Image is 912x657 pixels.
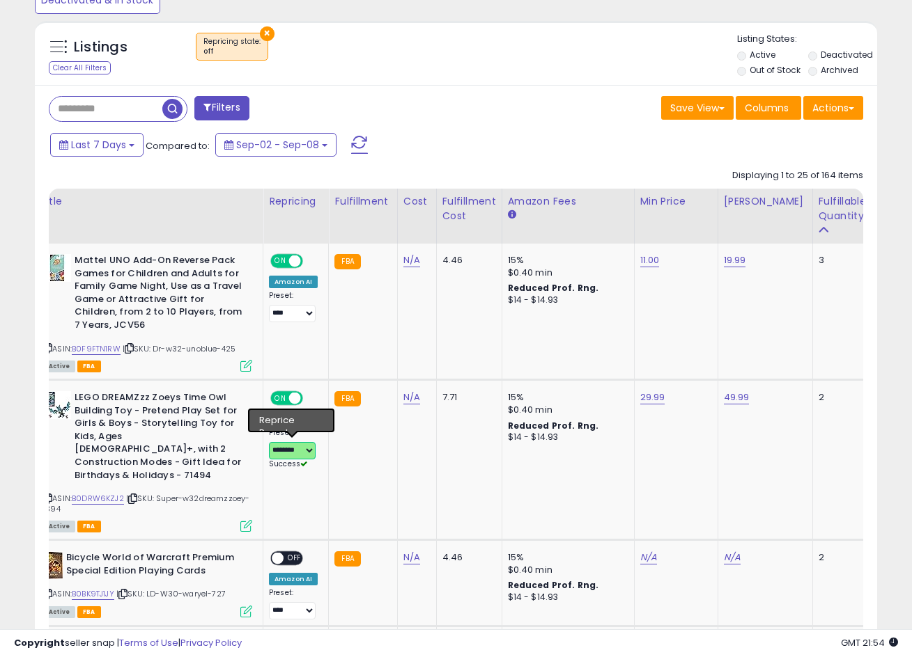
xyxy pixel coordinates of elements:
[180,636,242,649] a: Privacy Policy
[215,133,337,157] button: Sep-02 - Sep-08
[119,636,178,649] a: Terms of Use
[269,276,318,288] div: Amazon AI
[72,588,114,600] a: B0BK9TJ1JY
[724,253,746,267] a: 19.99
[508,194,628,209] div: Amazon Fees
[442,194,496,223] div: Fulfillment Cost
[40,194,257,209] div: Title
[43,551,252,616] div: ASIN:
[43,551,63,579] img: 513qoqFVuKL._SL40_.jpg
[508,592,624,603] div: $14 - $14.93
[724,551,741,564] a: N/A
[71,138,126,152] span: Last 7 Days
[661,96,734,120] button: Save View
[14,636,65,649] strong: Copyright
[269,194,323,209] div: Repricing
[269,428,318,469] div: Preset:
[123,343,235,354] span: | SKU: Dr-w32-unoblue-425
[442,254,491,267] div: 4.46
[43,521,75,532] span: All listings currently available for purchase on Amazon
[745,101,789,115] span: Columns
[236,138,319,152] span: Sep-02 - Sep-08
[640,390,665,404] a: 29.99
[43,493,250,514] span: | SKU: Super-w32dreamzzoey-1394
[146,139,210,152] span: Compared to:
[442,551,491,564] div: 4.46
[821,64,858,76] label: Archived
[821,49,873,61] label: Deactivated
[750,64,801,76] label: Out of Stock
[72,493,124,505] a: B0DRW6KZJ2
[74,38,127,57] h5: Listings
[819,551,862,564] div: 2
[508,254,624,267] div: 15%
[841,636,898,649] span: 2025-09-16 21:54 GMT
[72,343,121,355] a: B0F9FTN1RW
[43,254,71,282] img: 41bXeE9-ZOL._SL40_.jpg
[819,254,862,267] div: 3
[640,194,712,209] div: Min Price
[75,391,244,485] b: LEGO DREAMZzz Zoeys Time Owl Building Toy - Pretend Play Set for Girls & Boys - Storytelling Toy ...
[301,393,323,404] span: OFF
[403,253,420,267] a: N/A
[272,393,289,404] span: ON
[77,521,101,532] span: FBA
[334,391,360,406] small: FBA
[334,551,360,567] small: FBA
[43,606,75,618] span: All listings currently available for purchase on Amazon
[14,637,242,650] div: seller snap | |
[750,49,775,61] label: Active
[334,194,391,209] div: Fulfillment
[508,564,624,576] div: $0.40 min
[640,253,660,267] a: 11.00
[203,47,261,56] div: off
[403,551,420,564] a: N/A
[508,267,624,279] div: $0.40 min
[442,391,491,404] div: 7.71
[260,26,275,41] button: ×
[50,133,144,157] button: Last 7 Days
[508,209,516,221] small: Amazon Fees.
[508,551,624,564] div: 15%
[508,404,624,416] div: $0.40 min
[269,573,318,585] div: Amazon AI
[819,391,862,404] div: 2
[77,606,101,618] span: FBA
[732,169,863,182] div: Displaying 1 to 25 of 164 items
[724,194,807,209] div: [PERSON_NAME]
[284,553,306,564] span: OFF
[737,33,877,46] p: Listing States:
[116,588,226,599] span: | SKU: LD-W30-waryel-727
[403,194,431,209] div: Cost
[43,391,71,419] img: 51JYlQF0I2L._SL40_.jpg
[819,194,867,223] div: Fulfillable Quantity
[269,413,318,425] div: Amazon AI
[640,551,657,564] a: N/A
[77,361,101,372] span: FBA
[203,36,261,57] span: Repricing state :
[269,291,318,322] div: Preset:
[736,96,801,120] button: Columns
[269,588,318,619] div: Preset:
[66,551,235,580] b: Bicycle World of Warcraft Premium Special Edition Playing Cards
[301,255,323,267] span: OFF
[334,254,360,269] small: FBA
[724,390,750,404] a: 49.99
[508,282,599,294] b: Reduced Prof. Rng.
[508,432,624,443] div: $14 - $14.93
[508,391,624,404] div: 15%
[403,390,420,404] a: N/A
[269,459,307,469] span: Success
[803,96,863,120] button: Actions
[508,420,599,432] b: Reduced Prof. Rng.
[508,294,624,306] div: $14 - $14.93
[75,254,244,335] b: Mattel UNO Add-On Reverse Pack Games for Children and Adults for Family Game Night, Use as a Trav...
[272,255,289,267] span: ON
[194,96,249,120] button: Filters
[508,579,599,591] b: Reduced Prof. Rng.
[43,361,75,372] span: All listings currently available for purchase on Amazon
[49,61,111,74] div: Clear All Filters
